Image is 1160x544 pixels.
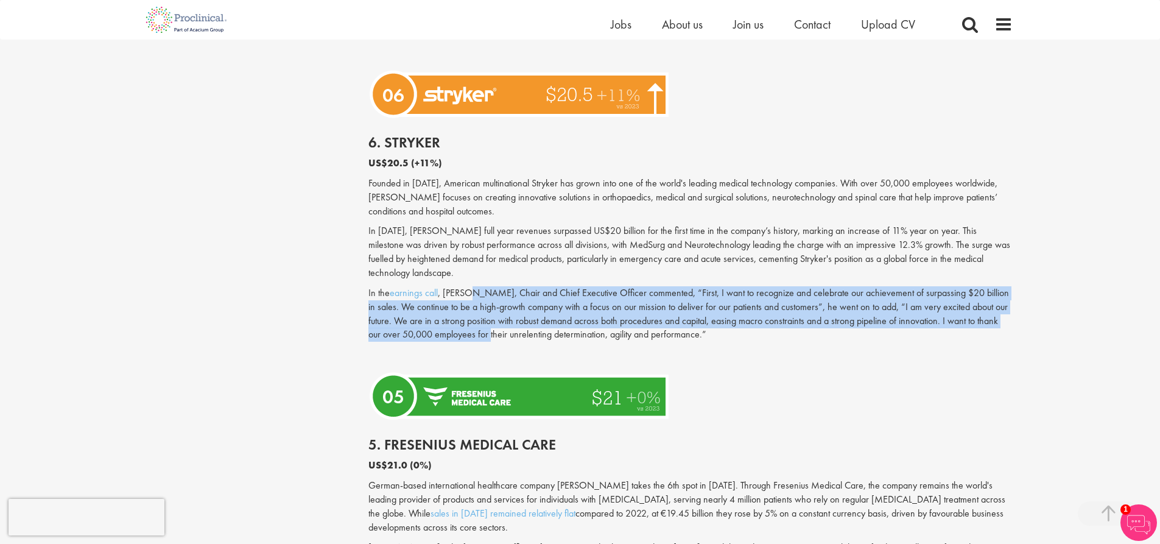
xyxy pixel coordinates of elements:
a: earnings call [390,286,438,299]
b: US$21.0 (0%) [368,459,432,472]
a: About us [662,16,703,32]
a: Join us [733,16,764,32]
p: In the , [PERSON_NAME], Chair and Chief Executive Officer commented, “First, I want to recognize ... [368,286,1013,342]
a: sales in [DATE] remained relatively flat [431,507,575,520]
h2: 6. Stryker [368,135,1013,150]
span: 1 [1120,504,1131,515]
a: Jobs [611,16,631,32]
img: Chatbot [1120,504,1157,541]
b: US$20.5 (+11%) [368,157,442,169]
p: German-based international healthcare company [PERSON_NAME] takes the 6th spot in [DATE]. Through... [368,479,1013,534]
p: In [DATE], [PERSON_NAME] full year revenues surpassed US$20 billion for the first time in the com... [368,224,1013,280]
p: Founded in [DATE], American multinational Stryker has grown into one of the world's leading medic... [368,177,1013,219]
iframe: reCAPTCHA [9,499,164,535]
a: Contact [794,16,831,32]
h2: 5. Fresenius Medical Care [368,437,1013,453]
a: Upload CV [861,16,915,32]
